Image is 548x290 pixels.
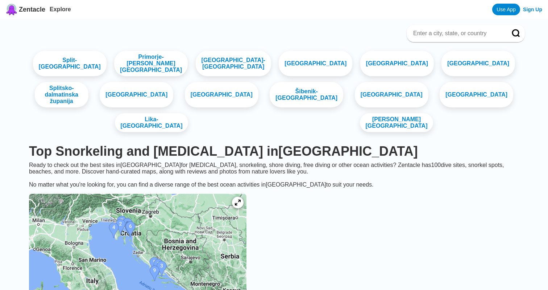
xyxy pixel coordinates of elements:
[412,30,502,37] input: Enter a city, state, or country
[360,113,433,132] a: [PERSON_NAME][GEOGRAPHIC_DATA]
[29,144,519,159] h1: Top Snorkeling and [MEDICAL_DATA] in [GEOGRAPHIC_DATA]
[35,82,88,107] a: Splitsko-dalmatinska županija
[279,51,352,76] a: [GEOGRAPHIC_DATA]
[523,7,542,12] a: Sign Up
[114,51,188,76] a: Primorje-[PERSON_NAME] [GEOGRAPHIC_DATA]
[355,82,428,107] a: [GEOGRAPHIC_DATA]
[115,113,188,132] a: Lika-[GEOGRAPHIC_DATA]
[6,4,45,15] a: Zentacle logoZentacle
[33,51,107,76] a: Split-[GEOGRAPHIC_DATA]
[270,82,343,107] a: Šibenik-[GEOGRAPHIC_DATA]
[6,4,17,15] img: Zentacle logo
[50,6,71,12] a: Explore
[196,51,271,76] a: [GEOGRAPHIC_DATA]-[GEOGRAPHIC_DATA]
[100,82,173,107] a: [GEOGRAPHIC_DATA]
[360,51,434,76] a: [GEOGRAPHIC_DATA]
[441,51,515,76] a: [GEOGRAPHIC_DATA]
[185,82,258,107] a: [GEOGRAPHIC_DATA]
[19,6,45,13] span: Zentacle
[23,162,525,188] div: Ready to check out the best sites in [GEOGRAPHIC_DATA] for [MEDICAL_DATA], snorkeling, shore divi...
[440,82,513,107] a: [GEOGRAPHIC_DATA]
[492,4,520,15] a: Use App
